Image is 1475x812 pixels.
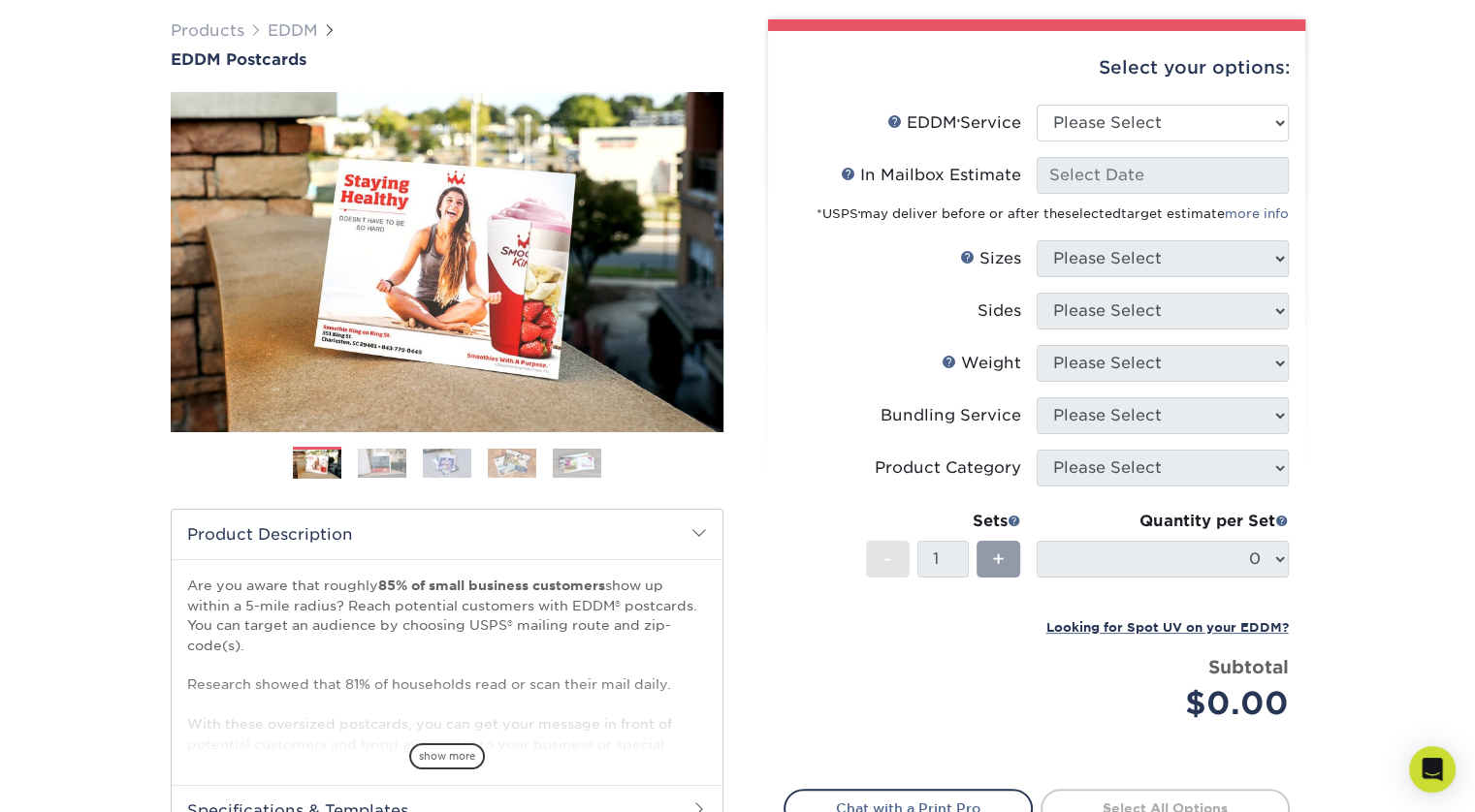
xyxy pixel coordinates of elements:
[1046,617,1289,636] a: Looking for Spot UV on your EDDM?
[171,50,306,69] span: EDDM Postcards
[488,449,536,478] img: EDDM 04
[887,111,1021,135] div: EDDM Service
[378,578,605,593] strong: 85% of small business customers
[841,164,1021,187] div: In Mailbox Estimate
[1065,206,1121,221] span: selected
[293,448,341,481] img: EDDM 01
[1225,206,1289,221] a: more info
[358,449,406,478] img: EDDM 02
[881,404,1021,427] div: Bundling Service
[858,210,860,216] sup: ®
[409,743,485,769] span: show more
[171,71,723,453] img: EDDM Postcards 01
[957,118,960,126] sup: ®
[1208,656,1289,677] strong: Subtotal
[268,21,318,40] a: EDDM
[172,510,722,559] h2: Product Description
[1037,510,1289,533] div: Quantity per Set
[1046,620,1289,635] small: Looking for Spot UV on your EDDM?
[817,206,1289,221] small: *USPS may deliver before or after the target estimate
[553,449,601,478] img: EDDM 05
[171,21,244,40] a: Products
[942,352,1021,375] div: Weight
[883,545,892,574] span: -
[866,510,1021,533] div: Sets
[1051,680,1289,727] div: $0.00
[423,449,471,478] img: EDDM 03
[784,31,1290,105] div: Select your options:
[1037,157,1289,194] input: Select Date
[992,545,1005,574] span: +
[875,456,1021,480] div: Product Category
[1409,746,1456,793] div: Open Intercom Messenger
[960,247,1021,270] div: Sizes
[978,299,1021,323] div: Sides
[171,50,723,69] a: EDDM Postcards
